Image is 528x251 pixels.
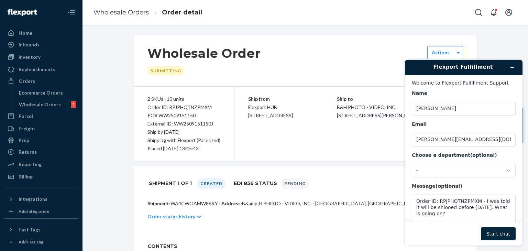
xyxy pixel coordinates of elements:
div: Inventory [19,54,41,61]
div: Inbounds [19,41,40,48]
div: Created [197,178,225,189]
a: Inbounds [4,39,78,50]
div: Prep [19,137,29,144]
div: Pending [281,178,309,189]
a: Parcel [4,111,78,122]
p: Ship by [DATE] [147,128,220,136]
div: Replenishments [19,66,55,73]
div: Fast Tags [19,226,41,233]
span: B&H PHOTO - VIDEO, INC. [STREET_ADDRESS][PERSON_NAME] [337,104,419,118]
h1: Wholesale Order [147,46,261,61]
a: Ecommerce Orders [15,87,79,98]
ol: breadcrumbs [88,2,208,23]
a: Orders [4,76,78,87]
div: PO# WW2509151150J [147,111,220,120]
p: WA4CWOAMW86KY · B&amp;H PHOTO - VIDEO, INC. · [GEOGRAPHIC_DATA], [GEOGRAPHIC_DATA] 08518 [147,200,463,207]
div: External ID: WW2509151150J [147,120,220,128]
a: Order detail [162,9,202,16]
h1: EDI 856 Status [234,176,277,190]
a: Replenishments [4,64,78,75]
div: 1 [71,101,76,108]
h1: Shipment 1 of 1 [149,176,192,190]
div: Integrations [19,196,47,203]
span: Chat [15,5,29,11]
a: Add Fast Tag [4,238,78,246]
div: Returns [19,149,37,155]
iframe: Find more information here [399,54,528,251]
a: Inventory [4,52,78,63]
div: Reporting [19,161,42,168]
button: Fast Tags [4,224,78,235]
button: Integrations [4,194,78,205]
p: Ship to [337,95,463,103]
div: Add Integration [19,208,49,214]
div: Order ID: RPJPHQTNZPMXM [147,103,220,111]
p: Shipping with Flexport (Palletized) [147,136,220,144]
span: Flexport HUB [STREET_ADDRESS] [248,104,293,118]
span: Shipment: [147,200,170,206]
div: Freight [19,125,35,132]
a: Wholesale Orders [93,9,149,16]
div: Wholesale Orders [19,101,61,108]
button: Open Search Box [472,6,485,19]
div: Orders [19,78,35,85]
button: Open notifications [487,6,500,19]
a: Wholesale Orders1 [15,99,79,110]
a: Home [4,28,78,39]
a: Prep [4,135,78,146]
span: CONTENTS [147,243,463,250]
span: Address: [221,200,242,206]
div: Billing [19,173,33,180]
a: Billing [4,171,78,182]
div: Parcel [19,113,33,120]
a: Returns [4,146,78,157]
label: Actions [432,49,450,56]
button: Close Navigation [65,6,78,19]
a: Freight [4,123,78,134]
img: Flexport logo [8,9,37,16]
a: Add Integration [4,207,78,216]
div: Placed [DATE] 13:45:43 [147,144,220,153]
a: Reporting [4,159,78,170]
button: Open account menu [502,6,516,19]
div: Submitting [147,66,184,75]
p: Order status history [147,213,195,220]
div: Home [19,30,32,36]
div: 2 SKUs · 10 units [147,95,220,103]
div: Add Fast Tag [19,239,43,245]
p: Ship from [248,95,337,103]
div: Ecommerce Orders [19,89,63,96]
